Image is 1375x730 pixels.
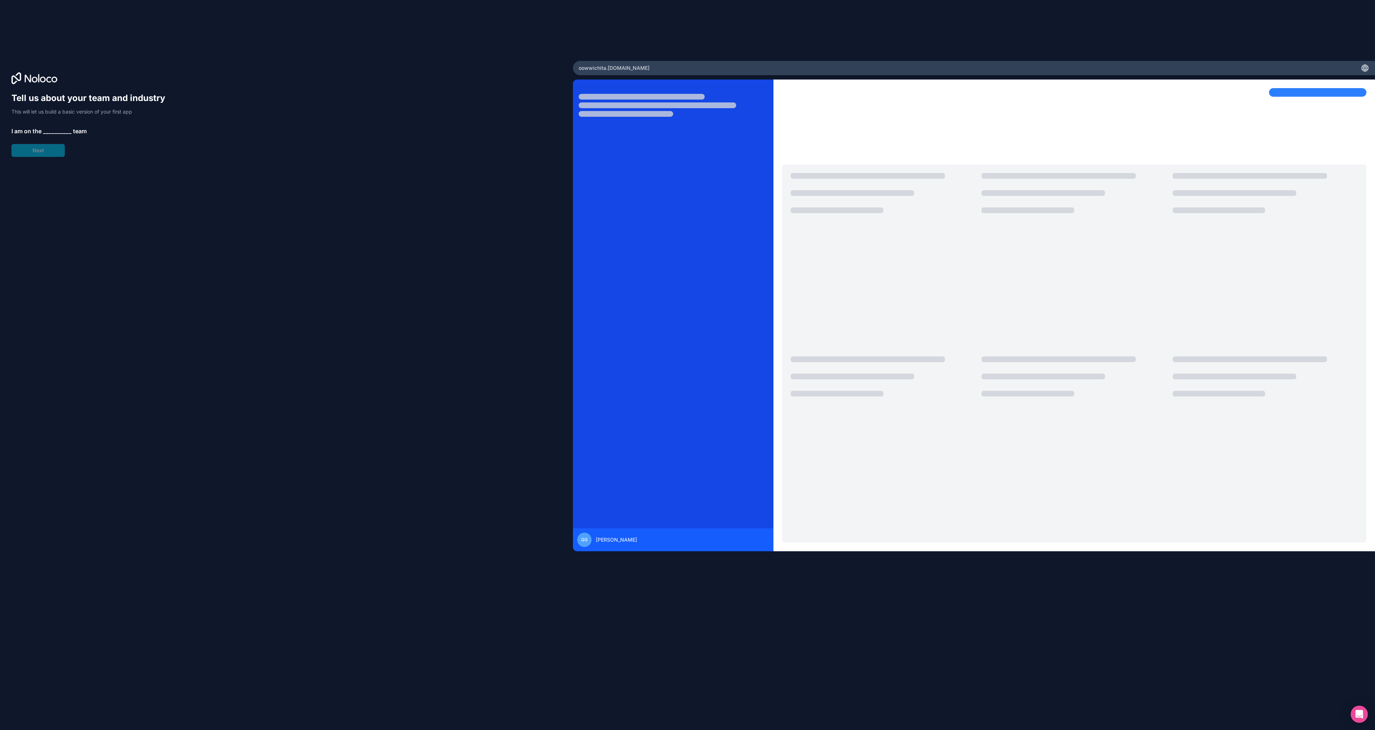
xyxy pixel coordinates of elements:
span: oowwichita .[DOMAIN_NAME] [579,64,650,72]
h1: Tell us about your team and industry [11,92,172,104]
span: I am on the [11,127,42,135]
span: team [73,127,87,135]
span: GG [581,537,588,543]
span: __________ [43,127,72,135]
p: This will let us build a basic version of your first app [11,108,172,115]
div: Open Intercom Messenger [1351,706,1368,723]
span: [PERSON_NAME] [596,536,637,543]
